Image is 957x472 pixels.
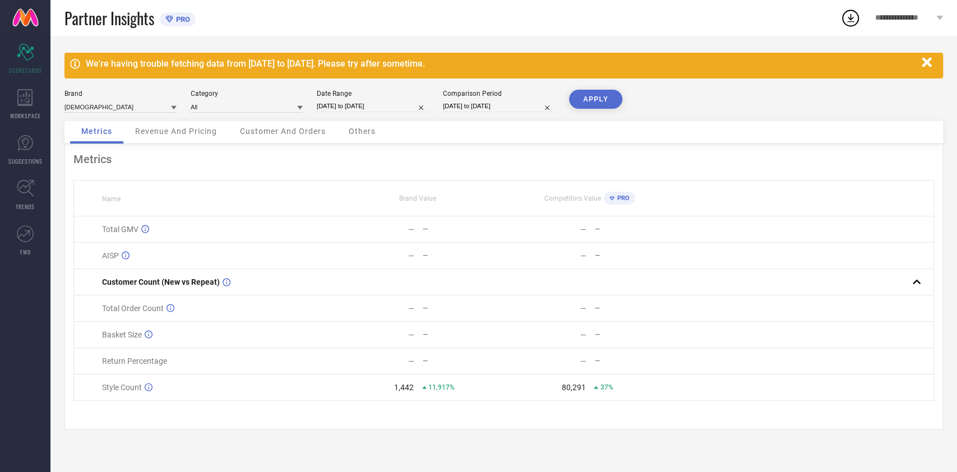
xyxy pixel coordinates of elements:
span: PRO [614,195,630,202]
div: — [408,330,414,339]
span: FWD [20,248,31,256]
div: — [408,357,414,365]
div: — [580,225,586,234]
span: 11,917% [428,383,455,391]
span: WORKSPACE [10,112,41,120]
div: — [580,357,586,365]
div: — [594,252,675,260]
span: TRENDS [16,202,35,211]
span: Name [102,195,121,203]
div: — [423,331,503,339]
div: We're having trouble fetching data from [DATE] to [DATE]. Please try after sometime. [86,58,916,69]
span: SUGGESTIONS [8,157,43,165]
span: Total Order Count [102,304,164,313]
input: Select comparison period [443,100,555,112]
div: — [423,357,503,365]
div: — [580,304,586,313]
div: Open download list [840,8,861,28]
span: 37% [600,383,613,391]
div: Metrics [73,152,934,166]
div: — [594,304,675,312]
div: — [580,330,586,339]
span: Style Count [102,383,142,392]
span: Brand Value [399,195,436,202]
span: Revenue And Pricing [135,127,217,136]
span: Customer Count (New vs Repeat) [102,277,220,286]
span: Return Percentage [102,357,167,365]
span: SCORECARDS [9,66,42,75]
div: Date Range [317,90,429,98]
div: — [594,331,675,339]
div: Brand [64,90,177,98]
div: — [580,251,586,260]
span: AISP [102,251,119,260]
div: — [423,252,503,260]
div: — [423,304,503,312]
span: Partner Insights [64,7,154,30]
div: Comparison Period [443,90,555,98]
span: Customer And Orders [240,127,326,136]
button: APPLY [569,90,622,109]
span: Competitors Value [544,195,601,202]
span: Others [349,127,376,136]
div: 1,442 [394,383,414,392]
div: 80,291 [561,383,585,392]
span: PRO [173,15,190,24]
span: Total GMV [102,225,138,234]
div: — [408,225,414,234]
span: Metrics [81,127,112,136]
div: — [594,357,675,365]
span: Basket Size [102,330,142,339]
div: — [408,304,414,313]
div: Category [191,90,303,98]
div: — [408,251,414,260]
div: — [423,225,503,233]
div: — [594,225,675,233]
input: Select date range [317,100,429,112]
